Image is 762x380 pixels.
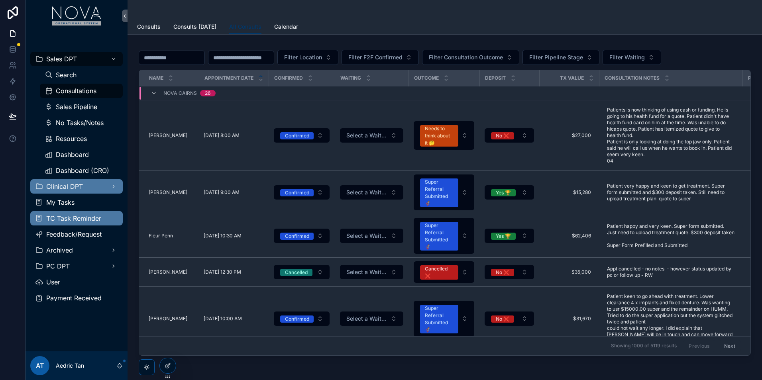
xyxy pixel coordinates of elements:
[340,264,404,280] a: Select Button
[425,265,454,280] div: Cancelled ❌
[285,189,309,196] div: Confirmed
[273,185,330,200] a: Select Button
[425,125,454,147] div: Needs to think about it 🤔
[547,315,591,322] span: $31,670
[340,311,404,326] a: Select Button
[603,50,661,65] button: Select Button
[137,20,161,35] a: Consults
[485,311,534,326] button: Select Button
[149,315,187,322] span: [PERSON_NAME]
[284,53,322,61] span: Filter Location
[560,75,584,81] span: Tx Value
[544,129,594,142] a: $27,000
[30,243,123,257] a: Archived
[607,266,735,278] span: Appt cancelled - no notes - however status updated by pc or follow up - RW
[485,229,534,243] button: Select Button
[425,222,454,251] div: Super Referral Submitted🦸
[605,75,660,81] span: Consultation Notes
[26,32,128,315] div: scrollable content
[229,23,261,31] span: All Consults
[496,233,511,240] div: Yes 🏆
[30,179,123,194] a: Clinical DPT
[340,311,403,326] button: Select Button
[56,72,77,78] span: Search
[340,229,403,243] button: Select Button
[544,312,594,325] a: $31,670
[149,269,187,275] span: [PERSON_NAME]
[46,56,77,62] span: Sales DPT
[484,228,534,243] a: Select Button
[547,132,591,139] span: $27,000
[346,232,387,240] span: Select a Waiting
[40,163,123,178] a: Dashboard (CRO)
[46,183,83,190] span: Clinical DPT
[544,229,594,242] a: $62,406
[719,340,741,352] button: Next
[204,75,253,81] span: Appointment Date
[274,185,330,200] button: Select Button
[496,189,511,196] div: Yes 🏆
[274,311,330,326] button: Select Button
[285,233,309,240] div: Confirmed
[274,229,330,243] button: Select Button
[414,218,474,254] button: Select Button
[485,75,506,81] span: Deposit
[56,167,109,174] span: Dashboard (CRO)
[40,84,123,98] a: Consultations
[40,131,123,146] a: Resources
[56,362,84,370] p: Aedric Tan
[429,53,503,61] span: Filter Consultation Outcome
[340,185,403,200] button: Select Button
[607,293,735,344] span: Patient keen to go ahead with treatment. Lower clearance 4 x implants and fixed denture. Was want...
[277,50,338,65] button: Select Button
[484,311,534,326] a: Select Button
[485,128,534,143] button: Select Button
[30,275,123,289] a: User
[56,151,89,158] span: Dashboard
[173,23,216,31] span: Consults [DATE]
[340,228,404,243] a: Select Button
[346,268,387,276] span: Select a Waiting
[149,189,194,196] a: [PERSON_NAME]
[604,180,738,205] a: Patient very happy and keen to get treatment. Super form submitted and $300 deposit taken. Still ...
[604,220,738,252] a: Patient happy and very keen. Super form submitted. Just need to upload treatment quote. $300 depo...
[340,185,404,200] a: Select Button
[346,131,387,139] span: Select a Waiting
[204,233,264,239] a: [DATE] 10:30 AM
[414,174,474,210] button: Select Button
[40,100,123,114] a: Sales Pipeline
[274,75,303,81] span: Confirmed
[149,189,187,196] span: [PERSON_NAME]
[36,361,44,370] span: AT
[607,183,735,202] span: Patient very happy and keen to get treatment. Super form submitted and $300 deposit taken. Still ...
[273,128,330,143] a: Select Button
[342,50,419,65] button: Select Button
[414,75,439,81] span: Outcome
[422,50,519,65] button: Select Button
[274,265,330,279] button: Select Button
[204,269,241,275] span: [DATE] 12:30 PM
[413,121,475,150] a: Select Button
[496,315,509,323] div: No ❌
[204,132,240,139] span: [DATE] 8:00 AM
[413,174,475,211] a: Select Button
[30,227,123,241] a: Feedback/Request
[30,211,123,225] a: TC Task Reminder
[30,291,123,305] a: Payment Received
[340,128,403,143] button: Select Button
[544,186,594,199] a: $15,280
[274,23,298,31] span: Calendar
[46,263,70,269] span: PC DPT
[149,132,194,139] a: [PERSON_NAME]
[413,217,475,254] a: Select Button
[425,305,454,333] div: Super Referral Submitted🦸
[46,199,75,206] span: My Tasks
[149,315,194,322] a: [PERSON_NAME]
[547,233,591,239] span: $62,406
[204,315,242,322] span: [DATE] 10:00 AM
[340,128,404,143] a: Select Button
[544,266,594,278] a: $35,000
[425,178,454,207] div: Super Referral Submitted🦸
[274,128,330,143] button: Select Button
